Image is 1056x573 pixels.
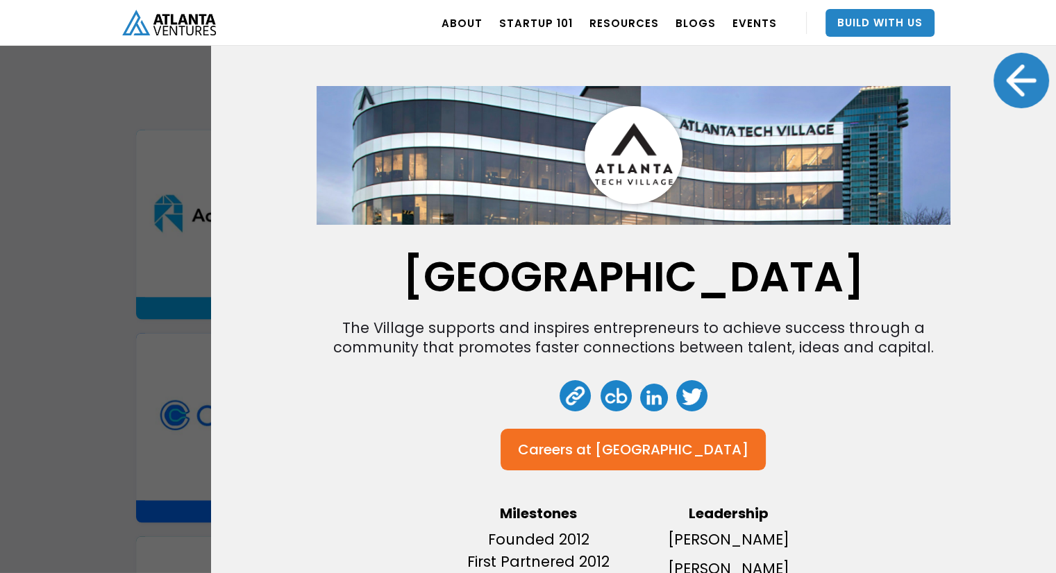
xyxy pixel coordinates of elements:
img: Company Banner [317,81,950,230]
a: EVENTS [732,3,777,42]
a: Startup 101 [499,3,573,42]
div: The Village supports and inspires entrepreneurs to achieve success through a community that promo... [323,318,944,357]
h1: [GEOGRAPHIC_DATA] [403,259,864,294]
a: BLOGS [676,3,716,42]
a: Build With Us [825,9,935,37]
a: ABOUT [442,3,483,42]
a: RESOURCES [589,3,659,42]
